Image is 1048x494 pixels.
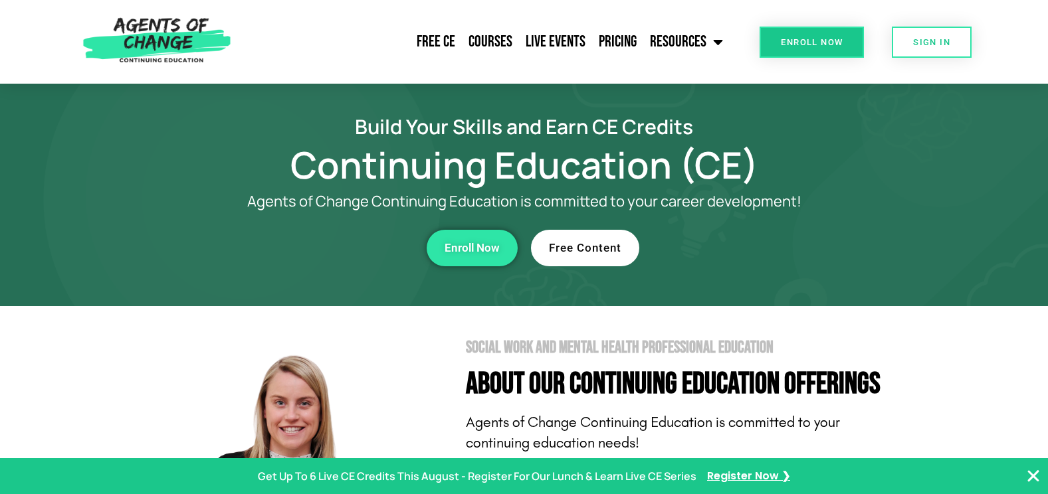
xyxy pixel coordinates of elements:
h2: Social Work and Mental Health Professional Education [466,339,903,356]
span: Free Content [549,242,621,254]
a: SIGN IN [892,27,972,58]
h1: Continuing Education (CE) [146,149,903,180]
p: Agents of Change Continuing Education is committed to your career development! [199,193,850,210]
span: Agents of Change Continuing Education is committed to your continuing education needs! [466,414,840,452]
a: Register Now ❯ [707,467,790,486]
button: Close Banner [1025,468,1041,484]
h2: Build Your Skills and Earn CE Credits [146,117,903,136]
a: Pricing [592,25,643,58]
a: Courses [462,25,519,58]
a: Enroll Now [427,230,518,266]
a: Resources [643,25,730,58]
a: Enroll Now [760,27,864,58]
span: Enroll Now [781,38,843,46]
span: SIGN IN [913,38,950,46]
p: Get Up To 6 Live CE Credits This August - Register For Our Lunch & Learn Live CE Series [258,467,696,486]
a: Free CE [410,25,462,58]
span: Enroll Now [445,242,500,254]
nav: Menu [237,25,730,58]
a: Free Content [531,230,639,266]
a: Live Events [519,25,592,58]
h4: About Our Continuing Education Offerings [466,369,903,399]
